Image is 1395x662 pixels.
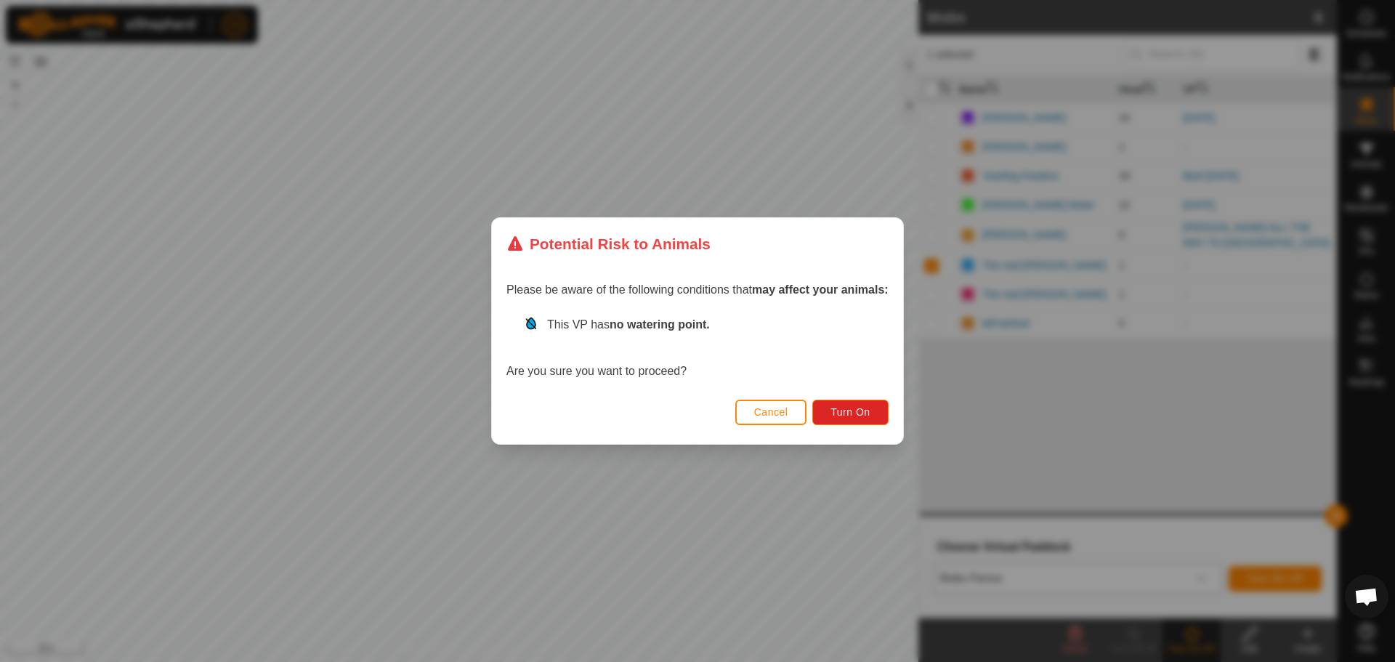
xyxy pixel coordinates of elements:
span: Cancel [754,406,788,418]
strong: may affect your animals: [752,283,889,296]
button: Turn On [813,400,889,425]
div: Open chat [1345,575,1388,618]
span: This VP has [547,318,710,331]
span: Turn On [831,406,870,418]
span: Please be aware of the following conditions that [506,283,889,296]
div: Potential Risk to Animals [506,233,711,255]
div: Are you sure you want to proceed? [506,316,889,380]
strong: no watering point. [610,318,710,331]
button: Cancel [735,400,807,425]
